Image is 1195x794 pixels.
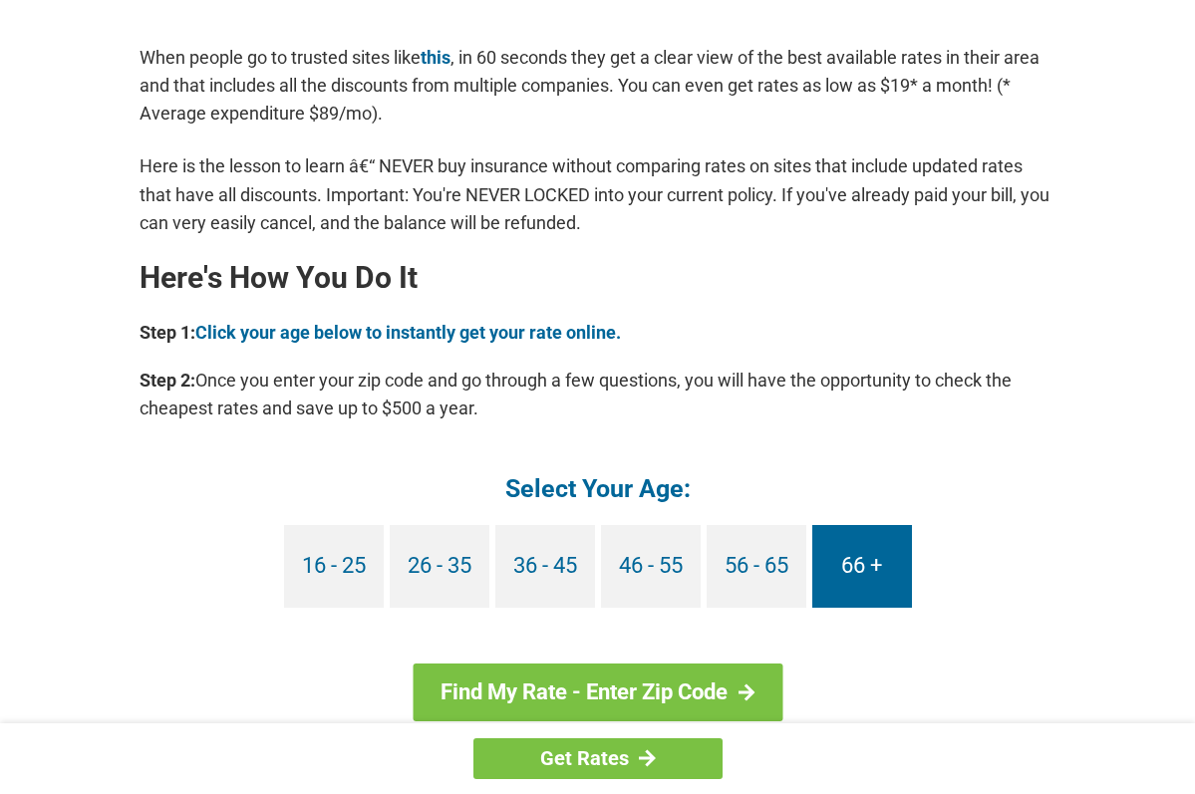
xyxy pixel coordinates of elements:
[707,525,806,608] a: 56 - 65
[495,525,595,608] a: 36 - 45
[140,472,1056,505] h4: Select Your Age:
[140,44,1056,128] p: When people go to trusted sites like , in 60 seconds they get a clear view of the best available ...
[284,525,384,608] a: 16 - 25
[140,322,195,343] b: Step 1:
[413,663,782,721] a: Find My Rate - Enter Zip Code
[421,47,450,68] a: this
[140,370,195,391] b: Step 2:
[140,262,1056,294] h2: Here's How You Do It
[390,525,489,608] a: 26 - 35
[473,738,723,779] a: Get Rates
[812,525,912,608] a: 66 +
[601,525,701,608] a: 46 - 55
[140,152,1056,236] p: Here is the lesson to learn â€“ NEVER buy insurance without comparing rates on sites that include...
[140,367,1056,422] p: Once you enter your zip code and go through a few questions, you will have the opportunity to che...
[195,322,621,343] a: Click your age below to instantly get your rate online.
